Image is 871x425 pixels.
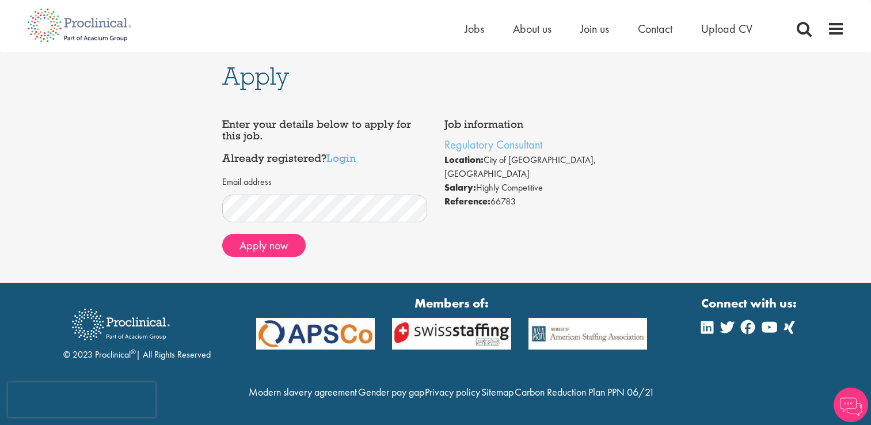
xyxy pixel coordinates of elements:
li: 66783 [444,195,649,208]
strong: Salary: [444,181,476,193]
a: Upload CV [701,21,752,36]
img: Proclinical Recruitment [63,301,178,348]
img: APSCo [520,318,656,350]
a: Join us [580,21,609,36]
li: City of [GEOGRAPHIC_DATA], [GEOGRAPHIC_DATA] [444,153,649,181]
h4: Enter your details below to apply for this job. Already registered? [222,119,427,164]
div: © 2023 Proclinical | All Rights Reserved [63,300,211,362]
li: Highly Competitive [444,181,649,195]
strong: Reference: [444,195,490,207]
h4: Job information [444,119,649,130]
a: Gender pay gap [358,385,424,399]
label: Email address [222,176,272,189]
a: Jobs [465,21,484,36]
a: Carbon Reduction Plan PPN 06/21 [515,385,655,399]
sup: ® [131,347,136,356]
a: Regulatory Consultant [444,137,542,152]
button: Apply now [222,234,306,257]
a: Modern slavery agreement [249,385,357,399]
img: APSCo [248,318,384,350]
a: About us [513,21,551,36]
a: Privacy policy [425,385,480,399]
strong: Members of: [256,294,648,312]
img: APSCo [383,318,520,350]
a: Sitemap [481,385,514,399]
strong: Connect with us: [701,294,799,312]
iframe: reCAPTCHA [8,382,155,417]
a: Contact [638,21,672,36]
a: Login [326,151,356,165]
img: Chatbot [834,388,868,422]
span: Apply [222,60,289,92]
strong: Location: [444,154,484,166]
